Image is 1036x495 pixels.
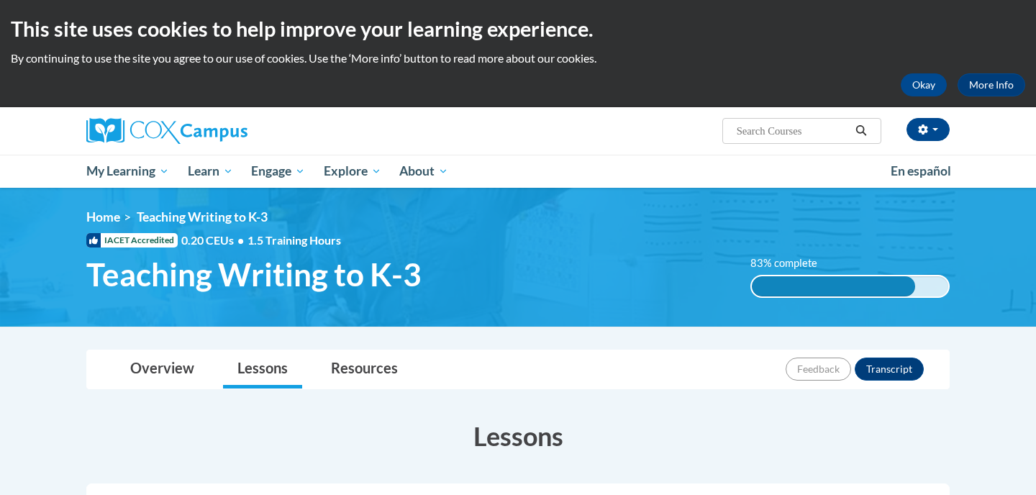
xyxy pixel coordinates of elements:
[65,155,971,188] div: Main menu
[242,155,314,188] a: Engage
[891,163,951,178] span: En español
[237,233,244,247] span: •
[86,118,247,144] img: Cox Campus
[314,155,391,188] a: Explore
[391,155,458,188] a: About
[855,358,924,381] button: Transcript
[223,350,302,389] a: Lessons
[11,14,1025,43] h2: This site uses cookies to help improve your learning experience.
[752,276,915,296] div: 83% complete
[906,118,950,141] button: Account Settings
[735,122,850,140] input: Search Courses
[901,73,947,96] button: Okay
[116,350,209,389] a: Overview
[247,233,341,247] span: 1.5 Training Hours
[786,358,851,381] button: Feedback
[11,50,1025,66] p: By continuing to use the site you agree to our use of cookies. Use the ‘More info’ button to read...
[181,232,247,248] span: 0.20 CEUs
[86,233,178,247] span: IACET Accredited
[137,209,268,224] span: Teaching Writing to K-3
[850,122,872,140] button: Search
[77,155,178,188] a: My Learning
[86,163,169,180] span: My Learning
[251,163,305,180] span: Engage
[399,163,448,180] span: About
[958,73,1025,96] a: More Info
[86,118,360,144] a: Cox Campus
[178,155,242,188] a: Learn
[750,255,833,271] label: 83% complete
[86,255,422,294] span: Teaching Writing to K-3
[881,156,960,186] a: En español
[86,209,120,224] a: Home
[324,163,381,180] span: Explore
[317,350,412,389] a: Resources
[188,163,233,180] span: Learn
[86,418,950,454] h3: Lessons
